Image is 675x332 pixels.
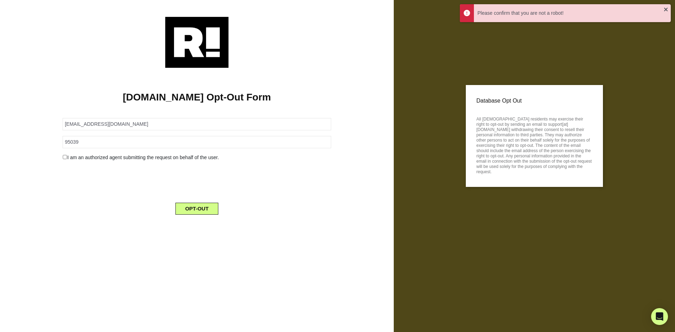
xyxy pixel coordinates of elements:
[165,17,229,68] img: Retention.com
[476,96,592,106] p: Database Opt Out
[143,167,250,194] iframe: reCAPTCHA
[651,308,668,325] div: Open Intercom Messenger
[11,91,383,103] h1: [DOMAIN_NAME] Opt-Out Form
[476,115,592,175] p: All [DEMOGRAPHIC_DATA] residents may exercise their right to opt-out by sending an email to suppo...
[63,136,331,148] input: Zipcode
[57,154,336,161] div: I am an authorized agent submitting the request on behalf of the user.
[477,9,664,17] div: Please confirm that you are not a robot!
[175,203,219,215] button: OPT-OUT
[63,118,331,130] input: Email Address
